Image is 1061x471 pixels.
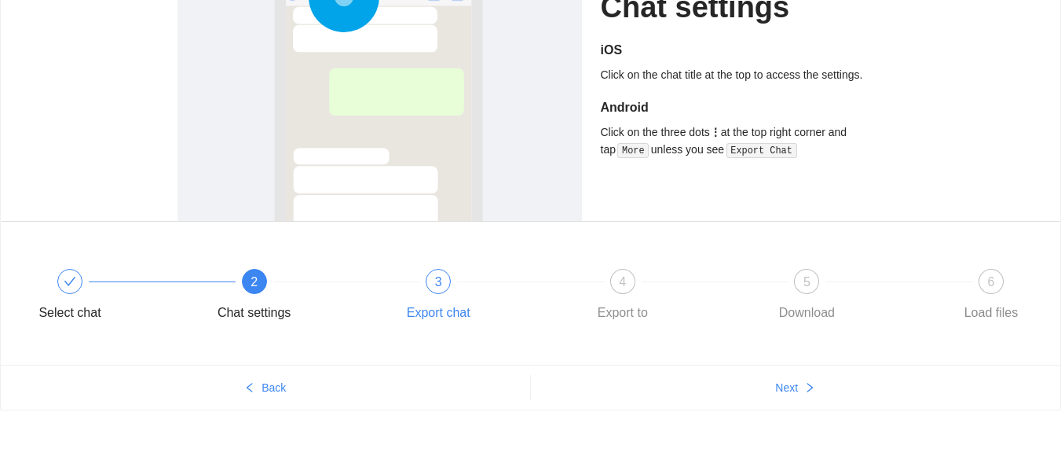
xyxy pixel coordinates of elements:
[779,300,835,326] div: Download
[244,382,255,395] span: left
[38,300,101,326] div: Select chat
[964,300,1019,326] div: Load files
[726,143,797,159] code: Export Chat
[601,66,884,83] div: Click on the chat title at the top to access the settings.
[988,275,995,289] span: 6
[407,300,470,326] div: Export chat
[775,379,798,396] span: Next
[24,269,209,326] div: Select chat
[710,126,721,138] b: ⋮
[577,269,762,326] div: 4Export to
[531,375,1061,400] button: Nextright
[619,275,626,289] span: 4
[761,269,946,326] div: 5Download
[601,41,884,60] h5: iOS
[251,275,258,289] span: 2
[601,98,884,117] h5: Android
[617,143,649,159] code: More
[803,275,810,289] span: 5
[1,375,530,400] button: leftBack
[946,269,1037,326] div: 6Load files
[601,123,884,159] div: Click on the three dots at the top right corner and tap unless you see
[435,275,442,289] span: 3
[393,269,577,326] div: 3Export chat
[64,275,76,288] span: check
[598,300,648,326] div: Export to
[804,382,815,395] span: right
[209,269,393,326] div: 2Chat settings
[218,300,291,326] div: Chat settings
[262,379,286,396] span: Back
